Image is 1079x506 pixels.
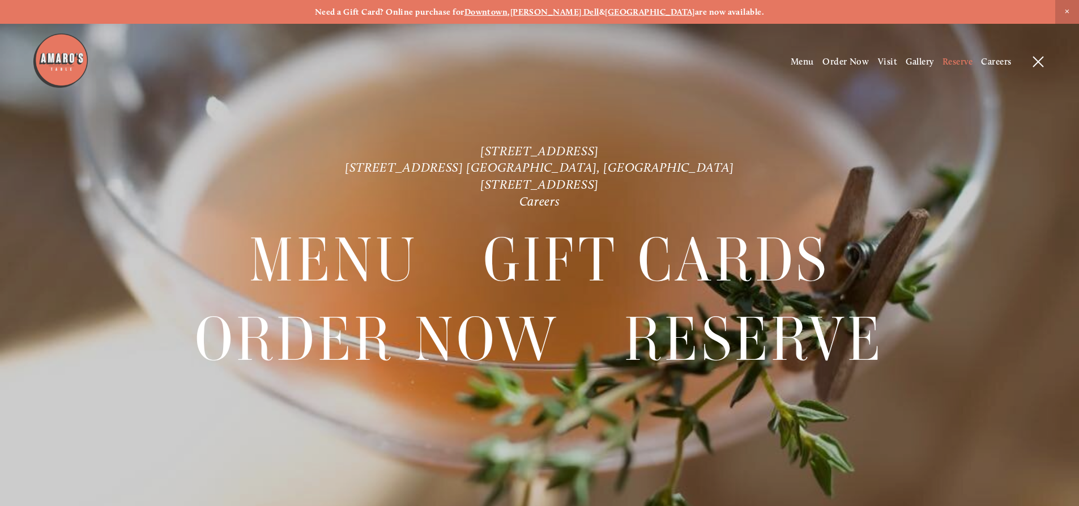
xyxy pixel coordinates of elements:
a: [STREET_ADDRESS] [480,143,599,159]
a: Menu [249,222,418,299]
a: Order Now [822,56,869,67]
a: [STREET_ADDRESS] [480,177,599,192]
a: Careers [519,194,560,209]
a: Gallery [906,56,933,67]
a: Gift Cards [483,222,830,299]
img: Amaro's Table [32,32,89,89]
a: Reserve [942,56,973,67]
a: [PERSON_NAME] Dell [510,7,599,17]
a: Reserve [624,300,884,378]
a: Careers [981,56,1011,67]
strong: , [507,7,510,17]
a: Visit [878,56,897,67]
a: [GEOGRAPHIC_DATA] [605,7,695,17]
a: Order Now [195,300,559,378]
strong: Need a Gift Card? Online purchase for [315,7,464,17]
a: [STREET_ADDRESS] [GEOGRAPHIC_DATA], [GEOGRAPHIC_DATA] [345,160,734,175]
strong: & [599,7,605,17]
a: Menu [791,56,814,67]
span: Menu [249,222,418,300]
span: Gift Cards [483,222,830,300]
strong: are now available. [695,7,764,17]
a: Downtown [464,7,508,17]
